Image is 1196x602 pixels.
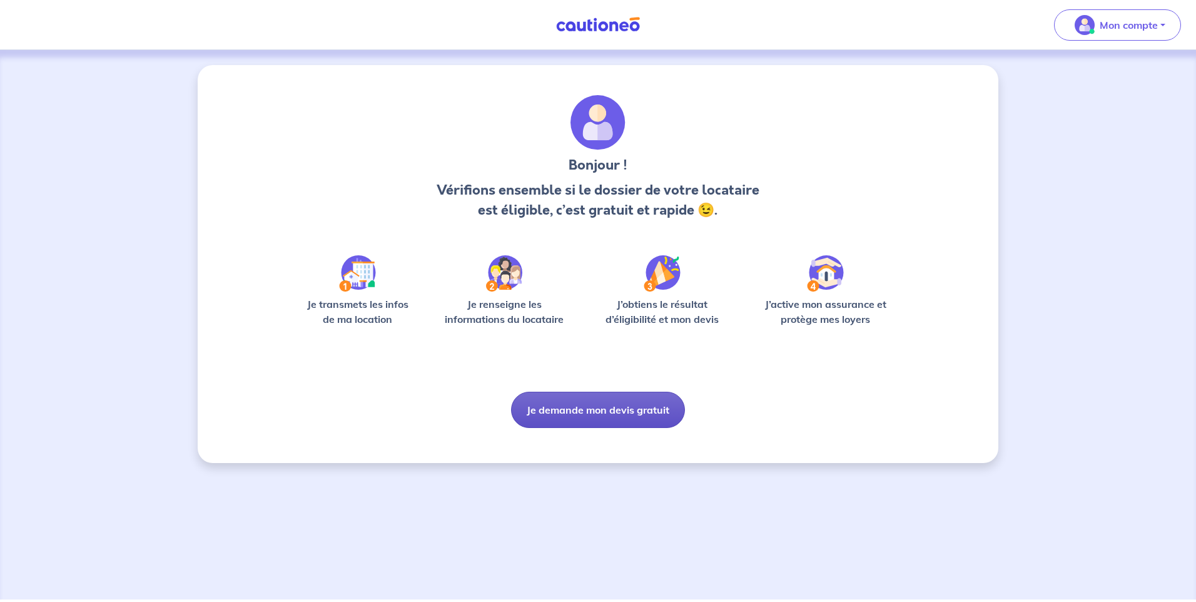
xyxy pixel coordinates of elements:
button: illu_account_valid_menu.svgMon compte [1054,9,1181,41]
p: J’obtiens le résultat d’éligibilité et mon devis [592,297,733,327]
h3: Bonjour ! [433,155,763,175]
img: /static/f3e743aab9439237c3e2196e4328bba9/Step-3.svg [644,255,681,292]
p: J’active mon assurance et protège mes loyers [753,297,898,327]
img: /static/bfff1cf634d835d9112899e6a3df1a5d/Step-4.svg [807,255,844,292]
p: Je renseigne les informations du locataire [437,297,572,327]
p: Vérifions ensemble si le dossier de votre locataire est éligible, c’est gratuit et rapide 😉. [433,180,763,220]
p: Je transmets les infos de ma location [298,297,417,327]
img: illu_account_valid_menu.svg [1075,15,1095,35]
img: Cautioneo [551,17,645,33]
button: Je demande mon devis gratuit [511,392,685,428]
p: Mon compte [1100,18,1158,33]
img: archivate [570,95,626,150]
img: /static/90a569abe86eec82015bcaae536bd8e6/Step-1.svg [339,255,376,292]
img: /static/c0a346edaed446bb123850d2d04ad552/Step-2.svg [486,255,522,292]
